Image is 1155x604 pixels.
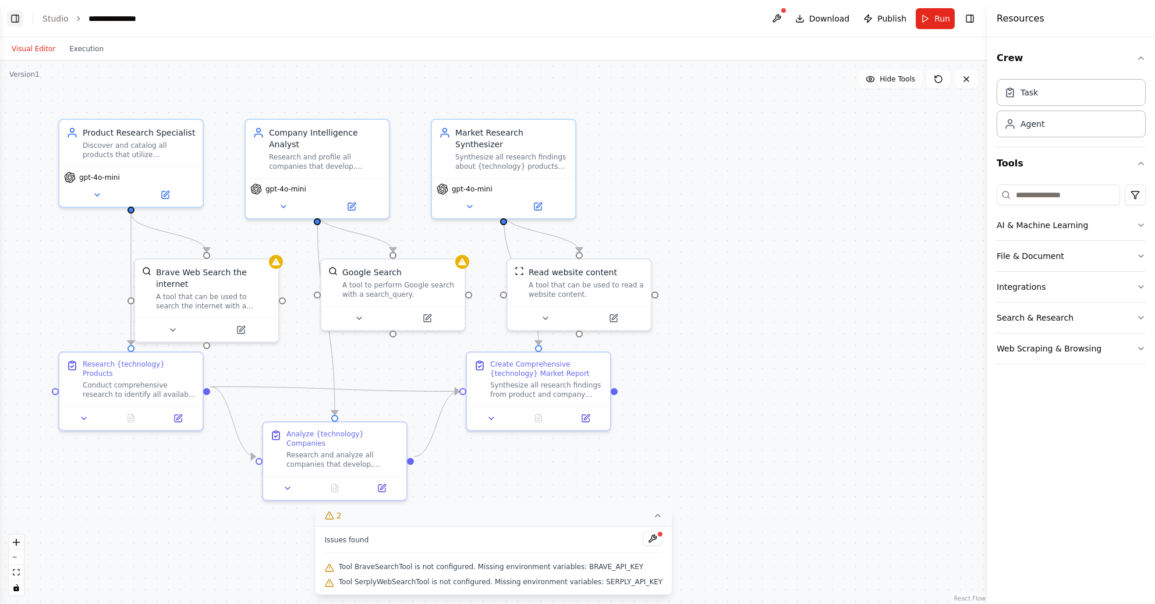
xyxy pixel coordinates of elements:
[997,241,1146,271] button: File & Document
[245,119,390,219] div: Company Intelligence AnalystResearch and profile all companies that develop, manufacture, or prov...
[269,127,382,150] div: Company Intelligence Analyst
[310,481,360,495] button: No output available
[498,214,585,252] g: Edge from ccfb320c-2f0a-45e3-a977-8d9db4e9b3bd to 91936bae-8dbf-435f-977f-ca1cab7394f6
[414,386,459,463] g: Edge from bf6b8525-0b4a-4ed5-971d-09c60a73294c to c641685e-a22d-4171-97a9-00314a42e728
[9,535,24,550] button: zoom in
[325,535,369,545] span: Issues found
[7,10,23,27] button: Show left sidebar
[9,565,24,580] button: fit view
[58,351,204,431] div: Research {technology} ProductsConduct comprehensive research to identify all available products t...
[431,119,576,219] div: Market Research SynthesizerSynthesize all research findings about {technology} products and compa...
[515,267,524,276] img: ScrapeWebsiteTool
[125,214,212,252] g: Edge from a8c24cd2-3cfa-4ff6-af8f-997726c45c59 to 96369b86-f2e3-442b-8d60-ad7e5dd0a873
[452,184,493,194] span: gpt-4o-mini
[42,13,149,24] nav: breadcrumb
[58,119,204,208] div: Product Research SpecialistDiscover and catalog all products that utilize {technology}, identifyi...
[42,14,69,23] a: Studio
[859,8,911,29] button: Publish
[83,360,196,378] div: Research {technology} Products
[79,173,120,182] span: gpt-4o-mini
[132,188,198,202] button: Open in side panel
[156,267,271,290] div: Brave Web Search the internet
[342,267,402,278] div: Google Search
[9,550,24,565] button: zoom out
[498,214,544,345] g: Edge from ccfb320c-2f0a-45e3-a977-8d9db4e9b3bd to c641685e-a22d-4171-97a9-00314a42e728
[9,535,24,595] div: React Flow controls
[210,381,459,397] g: Edge from 4b51dc7e-0833-4238-b0db-745c0e83e75c to c641685e-a22d-4171-97a9-00314a42e728
[506,258,652,331] div: ScrapeWebsiteToolRead website contentA tool that can be used to read a website content.
[490,381,603,399] div: Synthesize all research findings from product and company analysis to create a comprehensive mark...
[83,141,196,159] div: Discover and catalog all products that utilize {technology}, identifying their features, capabili...
[880,74,915,84] span: Hide Tools
[934,13,950,24] span: Run
[208,323,274,337] button: Open in side panel
[455,152,568,171] div: Synthesize all research findings about {technology} products and companies into a comprehensive m...
[328,267,338,276] img: SerplyWebSearchTool
[466,351,611,431] div: Create Comprehensive {technology} Market ReportSynthesize all research findings from product and ...
[156,292,271,311] div: A tool that can be used to search the internet with a search_query.
[1021,118,1044,130] div: Agent
[5,42,62,56] button: Visual Editor
[997,147,1146,180] button: Tools
[320,258,466,331] div: SerplyWebSearchToolGoogle SearchA tool to perform Google search with a search_query.
[83,381,196,399] div: Conduct comprehensive research to identify all available products that utilize {technology}. Sear...
[997,180,1146,374] div: Tools
[394,311,460,325] button: Open in side panel
[962,10,978,27] button: Hide right sidebar
[316,505,672,527] button: 2
[916,8,955,29] button: Run
[1021,87,1038,98] div: Task
[997,12,1044,26] h4: Resources
[339,577,662,587] span: Tool SerplyWebSearchTool is not configured. Missing environment variables: SERPLY_API_KEY
[210,381,256,463] g: Edge from 4b51dc7e-0833-4238-b0db-745c0e83e75c to bf6b8525-0b4a-4ed5-971d-09c60a73294c
[62,42,111,56] button: Execution
[9,70,40,79] div: Version 1
[262,421,408,501] div: Analyze {technology} CompaniesResearch and analyze all companies that develop, manufacture, or pr...
[514,411,564,425] button: No output available
[505,200,571,214] button: Open in side panel
[311,214,341,415] g: Edge from 21f00ebd-06de-4055-b267-0794dc3a5283 to bf6b8525-0b4a-4ed5-971d-09c60a73294c
[997,210,1146,240] button: AI & Machine Learning
[954,595,986,602] a: React Flow attribution
[339,562,643,571] span: Tool BraveSearchTool is not configured. Missing environment variables: BRAVE_API_KEY
[529,267,617,278] div: Read website content
[158,411,198,425] button: Open in side panel
[791,8,855,29] button: Download
[997,303,1146,333] button: Search & Research
[859,70,922,88] button: Hide Tools
[529,280,644,299] div: A tool that can be used to read a website content.
[997,74,1146,147] div: Crew
[311,214,399,252] g: Edge from 21f00ebd-06de-4055-b267-0794dc3a5283 to 30b0e6ab-e3e4-4158-8a83-fa67a2171c06
[269,152,382,171] div: Research and profile all companies that develop, manufacture, or provide products based on {techn...
[265,184,306,194] span: gpt-4o-mini
[9,580,24,595] button: toggle interactivity
[455,127,568,150] div: Market Research Synthesizer
[362,481,402,495] button: Open in side panel
[336,510,342,521] span: 2
[809,13,850,24] span: Download
[490,360,603,378] div: Create Comprehensive {technology} Market Report
[877,13,906,24] span: Publish
[997,272,1146,302] button: Integrations
[286,429,399,448] div: Analyze {technology} Companies
[342,280,458,299] div: A tool to perform Google search with a search_query.
[286,450,399,469] div: Research and analyze all companies that develop, manufacture, or provide products based on {techn...
[142,267,151,276] img: BraveSearchTool
[997,333,1146,364] button: Web Scraping & Browsing
[565,411,605,425] button: Open in side panel
[997,42,1146,74] button: Crew
[134,258,279,343] div: BraveSearchToolBrave Web Search the internetA tool that can be used to search the internet with a...
[107,411,156,425] button: No output available
[125,214,137,345] g: Edge from a8c24cd2-3cfa-4ff6-af8f-997726c45c59 to 4b51dc7e-0833-4238-b0db-745c0e83e75c
[83,127,196,138] div: Product Research Specialist
[318,200,384,214] button: Open in side panel
[580,311,646,325] button: Open in side panel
